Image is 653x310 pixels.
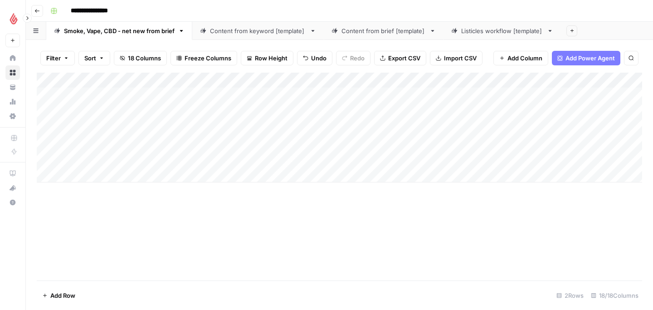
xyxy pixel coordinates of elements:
[46,54,61,63] span: Filter
[114,51,167,65] button: 18 Columns
[78,51,110,65] button: Sort
[5,109,20,123] a: Settings
[565,54,615,63] span: Add Power Agent
[64,26,175,35] div: Smoke, Vape, CBD - net new from brief
[324,22,443,40] a: Content from brief [template]
[350,54,365,63] span: Redo
[5,7,20,30] button: Workspace: Lightspeed
[493,51,548,65] button: Add Column
[297,51,332,65] button: Undo
[5,65,20,80] a: Browse
[553,288,587,303] div: 2 Rows
[552,51,620,65] button: Add Power Agent
[171,51,237,65] button: Freeze Columns
[255,54,288,63] span: Row Height
[430,51,482,65] button: Import CSV
[5,10,22,27] img: Lightspeed Logo
[185,54,231,63] span: Freeze Columns
[210,26,306,35] div: Content from keyword [template]
[5,80,20,94] a: Your Data
[587,288,642,303] div: 18/18 Columns
[128,54,161,63] span: 18 Columns
[241,51,293,65] button: Row Height
[443,22,561,40] a: Listicles workflow [template]
[84,54,96,63] span: Sort
[5,181,20,195] button: What's new?
[5,166,20,181] a: AirOps Academy
[461,26,543,35] div: Listicles workflow [template]
[507,54,542,63] span: Add Column
[444,54,477,63] span: Import CSV
[336,51,370,65] button: Redo
[311,54,326,63] span: Undo
[192,22,324,40] a: Content from keyword [template]
[5,94,20,109] a: Usage
[388,54,420,63] span: Export CSV
[6,181,19,195] div: What's new?
[40,51,75,65] button: Filter
[5,195,20,210] button: Help + Support
[341,26,426,35] div: Content from brief [template]
[5,51,20,65] a: Home
[46,22,192,40] a: Smoke, Vape, CBD - net new from brief
[50,291,75,300] span: Add Row
[374,51,426,65] button: Export CSV
[37,288,81,303] button: Add Row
